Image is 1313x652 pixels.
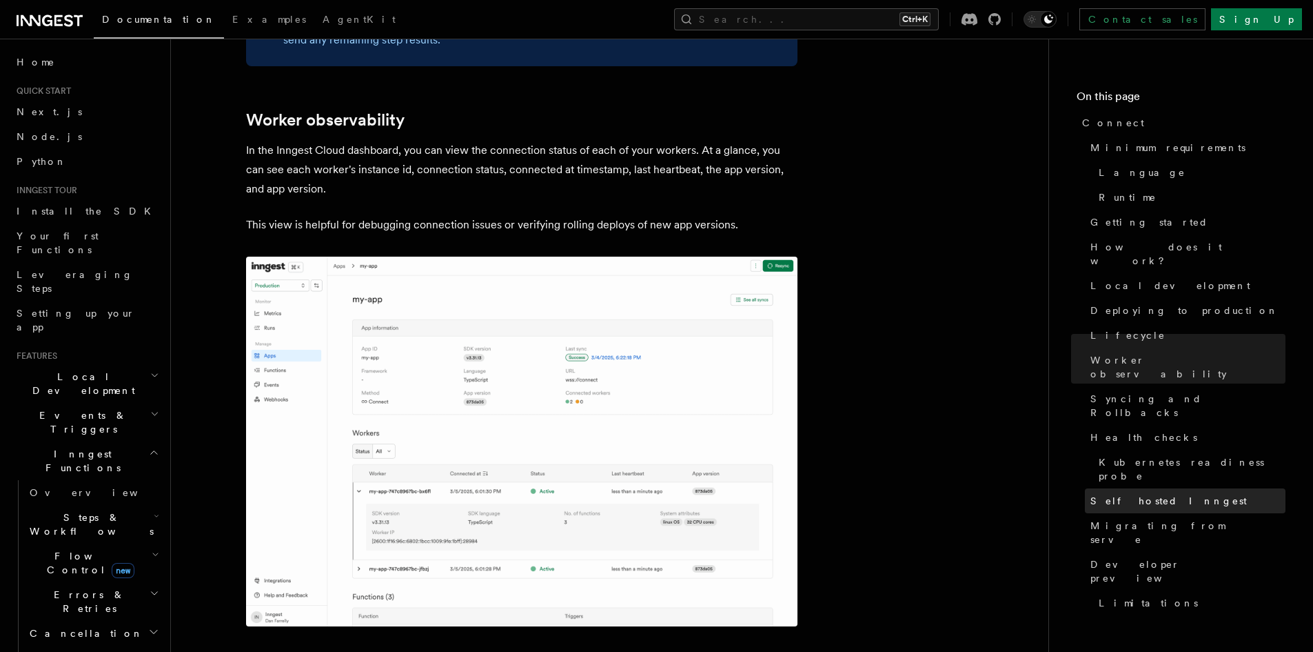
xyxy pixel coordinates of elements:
a: Runtime [1093,185,1285,210]
a: Local development [1085,273,1285,298]
a: Self hosted Inngest [1085,488,1285,513]
a: Worker observability [1085,348,1285,386]
a: Deploying to production [1085,298,1285,323]
span: Inngest tour [11,185,77,196]
span: Health checks [1090,431,1197,444]
button: Search...Ctrl+K [674,8,939,30]
span: Language [1099,166,1185,179]
a: Next.js [11,99,162,124]
span: Developer preview [1090,557,1285,585]
a: Worker observability [246,110,405,130]
a: Lifecycle [1085,323,1285,348]
span: Flow Control [24,549,152,577]
a: Examples [224,4,314,37]
span: Leveraging Steps [17,269,133,294]
span: How does it work? [1090,240,1285,268]
span: Overview [30,487,172,498]
span: Home [17,55,55,69]
span: Local Development [11,370,150,397]
span: Steps & Workflows [24,511,154,538]
a: Overview [24,480,162,505]
span: Deploying to production [1090,304,1279,317]
button: Flow Controlnew [24,544,162,582]
h4: On this page [1077,88,1285,110]
a: Getting started [1085,210,1285,235]
a: Sign Up [1211,8,1302,30]
a: Language [1093,160,1285,185]
span: Events & Triggers [11,408,150,436]
span: Examples [232,14,306,25]
a: Limitations [1093,591,1285,615]
a: Contact sales [1079,8,1205,30]
span: Syncing and Rollbacks [1090,392,1285,419]
button: Inngest Functions [11,442,162,480]
a: Syncing and Rollbacks [1085,386,1285,425]
button: Errors & Retries [24,582,162,621]
button: Cancellation [24,621,162,646]
span: Install the SDK [17,206,159,217]
button: Steps & Workflows [24,505,162,544]
a: Python [11,149,162,174]
p: In the Inngest Cloud dashboard, you can view the connection status of each of your workers. At a ... [246,141,797,199]
span: Connect [1082,116,1144,130]
a: Node.js [11,124,162,149]
a: Documentation [94,4,224,39]
span: Lifecycle [1090,328,1166,342]
span: Limitations [1099,596,1198,610]
span: Quick start [11,86,71,97]
span: Cancellation [24,626,143,640]
img: App worker observability [246,257,797,627]
span: Node.js [17,131,82,142]
a: Connect [1077,110,1285,135]
span: AgentKit [323,14,396,25]
span: Getting started [1090,215,1208,229]
p: This view is helpful for debugging connection issues or verifying rolling deploys of new app vers... [246,215,797,235]
span: Features [11,350,57,362]
button: Local Development [11,364,162,403]
span: Self hosted Inngest [1090,494,1247,508]
button: Events & Triggers [11,403,162,442]
span: Python [17,156,67,167]
span: new [112,563,134,578]
a: AgentKit [314,4,404,37]
span: Inngest Functions [11,447,149,475]
span: Runtime [1099,190,1157,204]
span: Setting up your app [17,308,135,333]
span: Worker observability [1090,353,1285,381]
a: Leveraging Steps [11,262,162,301]
a: Kubernetes readiness probe [1093,450,1285,488]
span: Documentation [102,14,216,25]
a: Health checks [1085,425,1285,450]
a: Migrating from serve [1085,513,1285,552]
span: Errors & Retries [24,588,150,615]
a: Minimum requirements [1085,135,1285,160]
a: Setting up your app [11,301,162,339]
a: Your first Functions [11,224,162,262]
span: Local development [1090,279,1250,293]
a: How does it work? [1085,235,1285,273]
a: Install the SDK [11,199,162,224]
span: Kubernetes readiness probe [1099,455,1285,483]
kbd: Ctrl+K [899,12,930,26]
a: Developer preview [1085,552,1285,591]
span: Your first Functions [17,230,99,255]
span: Minimum requirements [1090,141,1245,155]
button: Toggle dark mode [1024,11,1057,28]
span: Migrating from serve [1090,519,1285,546]
a: Home [11,50,162,75]
span: Next.js [17,106,82,117]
